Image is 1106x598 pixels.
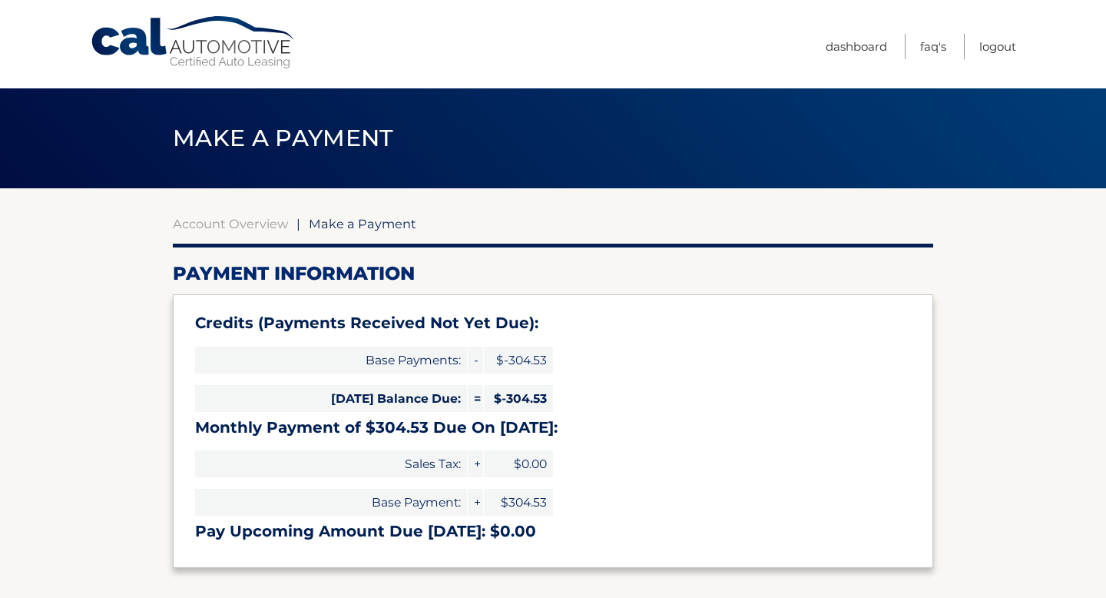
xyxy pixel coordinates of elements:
[296,216,300,231] span: |
[484,347,553,374] span: $-304.53
[484,385,553,412] span: $-304.53
[484,450,553,477] span: $0.00
[468,347,483,374] span: -
[195,522,911,541] h3: Pay Upcoming Amount Due [DATE]: $0.00
[468,450,483,477] span: +
[173,262,933,285] h2: Payment Information
[195,385,467,412] span: [DATE] Balance Due:
[484,489,553,516] span: $304.53
[920,34,946,59] a: FAQ's
[173,216,288,231] a: Account Overview
[195,489,467,516] span: Base Payment:
[195,418,911,437] h3: Monthly Payment of $304.53 Due On [DATE]:
[173,124,393,152] span: Make a Payment
[195,450,467,477] span: Sales Tax:
[979,34,1016,59] a: Logout
[309,216,416,231] span: Make a Payment
[468,385,483,412] span: =
[468,489,483,516] span: +
[195,347,467,374] span: Base Payments:
[90,15,297,70] a: Cal Automotive
[826,34,887,59] a: Dashboard
[195,314,911,333] h3: Credits (Payments Received Not Yet Due):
